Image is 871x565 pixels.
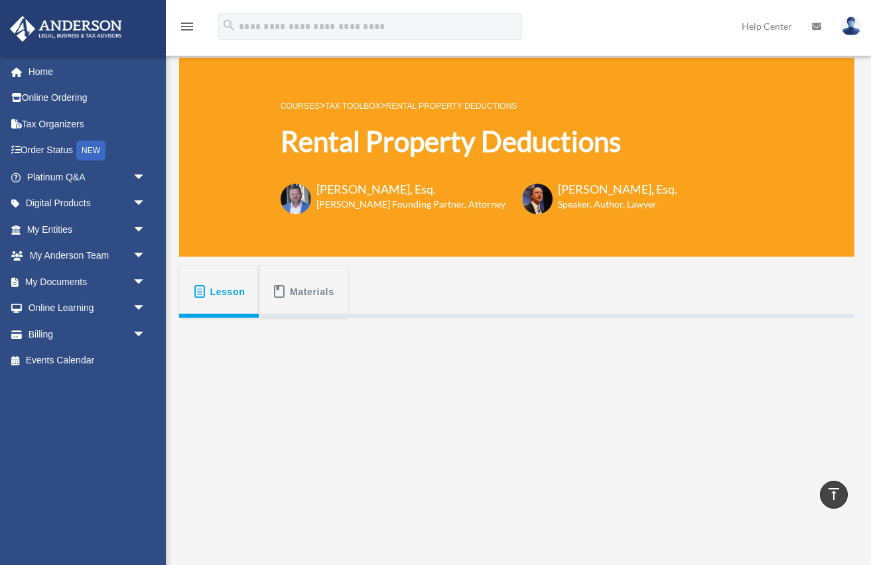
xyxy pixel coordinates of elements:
[9,137,166,164] a: Order StatusNEW
[841,17,861,36] img: User Pic
[290,280,334,304] span: Materials
[179,19,195,34] i: menu
[9,85,166,111] a: Online Ordering
[281,97,677,114] p: > >
[76,141,105,160] div: NEW
[9,111,166,137] a: Tax Organizers
[9,190,166,217] a: Digital Productsarrow_drop_down
[9,216,166,243] a: My Entitiesarrow_drop_down
[6,16,126,42] img: Anderson Advisors Platinum Portal
[281,184,311,214] img: Toby-circle-head.png
[133,216,159,243] span: arrow_drop_down
[179,23,195,34] a: menu
[133,243,159,270] span: arrow_drop_down
[826,486,842,502] i: vertical_align_top
[325,101,380,111] a: Tax Toolbox
[133,269,159,296] span: arrow_drop_down
[316,181,505,198] h3: [PERSON_NAME], Esq.
[820,481,848,509] a: vertical_align_top
[558,181,677,198] h3: [PERSON_NAME], Esq.
[9,58,166,85] a: Home
[281,122,677,161] h1: Rental Property Deductions
[9,347,166,374] a: Events Calendar
[386,101,517,111] a: Rental Property Deductions
[133,164,159,191] span: arrow_drop_down
[210,280,245,304] span: Lesson
[9,295,166,322] a: Online Learningarrow_drop_down
[133,321,159,348] span: arrow_drop_down
[222,18,236,32] i: search
[133,295,159,322] span: arrow_drop_down
[281,101,320,111] a: COURSES
[9,321,166,347] a: Billingarrow_drop_down
[9,269,166,295] a: My Documentsarrow_drop_down
[316,198,505,211] h6: [PERSON_NAME] Founding Partner, Attorney
[9,243,166,269] a: My Anderson Teamarrow_drop_down
[558,198,661,211] h6: Speaker, Author, Lawyer
[9,164,166,190] a: Platinum Q&Aarrow_drop_down
[522,184,553,214] img: Scott-Estill-Headshot.png
[133,190,159,218] span: arrow_drop_down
